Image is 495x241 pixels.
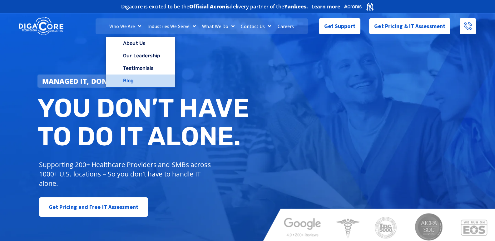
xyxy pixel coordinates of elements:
ul: Who We Are [106,37,175,88]
a: Blog [106,75,175,87]
img: Acronis [344,2,374,11]
a: Get Pricing & IT Assessment [369,18,450,34]
span: Get Pricing & IT Assessment [374,20,445,32]
a: Careers [275,18,297,34]
a: Contact Us [238,18,274,34]
a: About Us [106,37,175,50]
a: Get Pricing and Free IT Assessment [39,197,148,217]
h2: Digacore is excited to be the delivery partner of the [121,4,308,9]
strong: Managed IT, done better. [42,76,141,86]
h2: You don’t have to do IT alone. [37,94,252,151]
b: Yankees. [284,3,308,10]
a: Industries We Serve [144,18,199,34]
a: Get Support [319,18,360,34]
span: Get Pricing and Free IT Assessment [49,201,138,213]
img: DigaCore Technology Consulting [19,17,63,36]
a: What We Do [199,18,238,34]
a: Testimonials [106,62,175,75]
p: Supporting 200+ Healthcare Providers and SMBs across 1000+ U.S. locations – So you don’t have to ... [39,160,214,188]
a: Learn more [311,3,340,10]
span: Get Support [324,20,355,32]
b: Official Acronis [189,3,230,10]
a: Managed IT, done better. [37,75,146,88]
a: Our Leadership [106,50,175,62]
nav: Menu [96,18,308,34]
a: Who We Are [106,18,144,34]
